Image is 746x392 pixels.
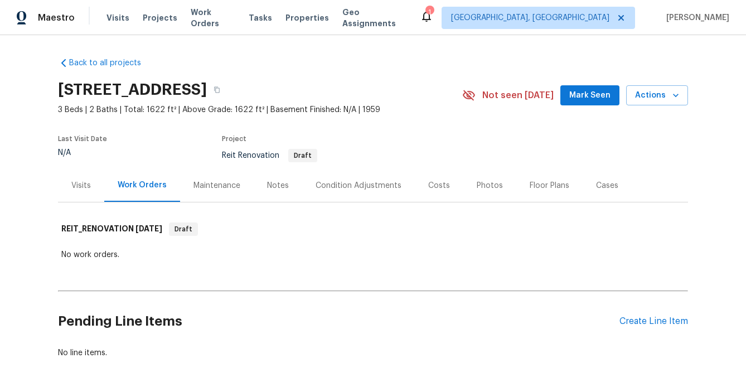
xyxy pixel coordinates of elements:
h6: REIT_RENOVATION [61,222,162,236]
div: Notes [267,180,289,191]
div: Create Line Item [619,316,688,327]
h2: Pending Line Items [58,296,619,347]
span: Tasks [249,14,272,22]
span: Project [222,135,246,142]
div: Cases [596,180,618,191]
span: Draft [170,224,197,235]
div: Photos [477,180,503,191]
h2: [STREET_ADDRESS] [58,84,207,95]
div: N/A [58,149,107,157]
button: Actions [626,85,688,106]
span: Work Orders [191,7,235,29]
span: Visits [106,12,129,23]
div: Condition Adjustments [316,180,401,191]
span: Last Visit Date [58,135,107,142]
div: No work orders. [61,249,685,260]
div: REIT_RENOVATION [DATE]Draft [58,211,688,247]
span: Draft [289,152,316,159]
div: Work Orders [118,180,167,191]
span: Properties [285,12,329,23]
span: Actions [635,89,679,103]
a: Back to all projects [58,57,165,69]
span: Not seen [DATE] [482,90,554,101]
button: Copy Address [207,80,227,100]
div: 1 [425,7,433,18]
span: Mark Seen [569,89,611,103]
span: [DATE] [135,225,162,233]
span: Reit Renovation [222,152,317,159]
div: No line items. [58,347,688,359]
span: 3 Beds | 2 Baths | Total: 1622 ft² | Above Grade: 1622 ft² | Basement Finished: N/A | 1959 [58,104,462,115]
div: Maintenance [193,180,240,191]
span: [PERSON_NAME] [662,12,729,23]
div: Costs [428,180,450,191]
div: Visits [71,180,91,191]
button: Mark Seen [560,85,619,106]
div: Floor Plans [530,180,569,191]
span: Maestro [38,12,75,23]
span: [GEOGRAPHIC_DATA], [GEOGRAPHIC_DATA] [451,12,609,23]
span: Projects [143,12,177,23]
span: Geo Assignments [342,7,406,29]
